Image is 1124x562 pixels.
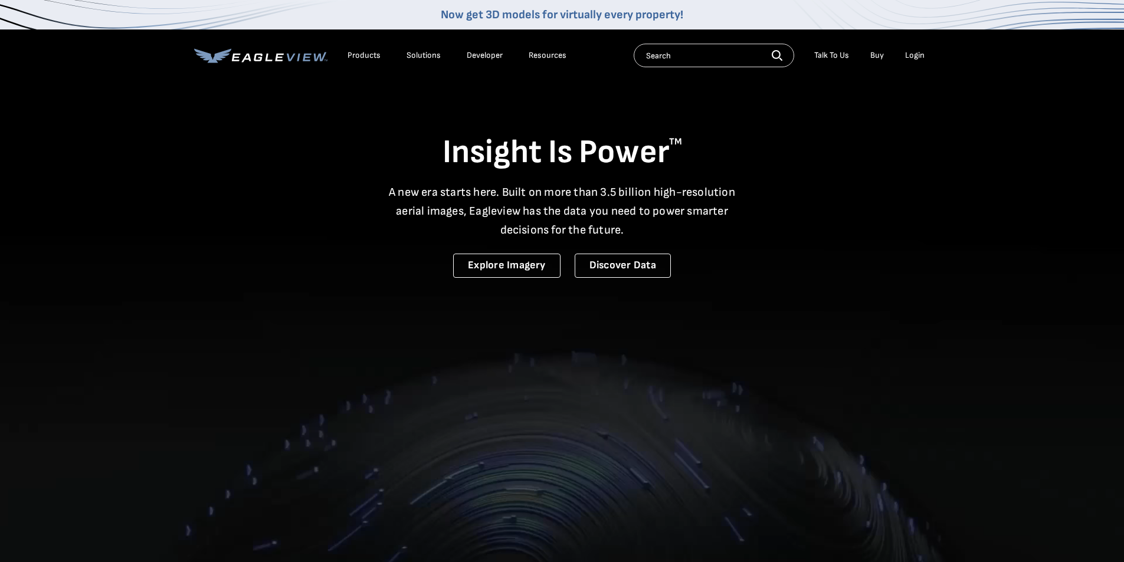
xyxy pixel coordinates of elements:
[634,44,794,67] input: Search
[467,50,503,61] a: Developer
[905,50,925,61] div: Login
[669,136,682,147] sup: TM
[441,8,683,22] a: Now get 3D models for virtually every property!
[348,50,381,61] div: Products
[194,132,930,173] h1: Insight Is Power
[407,50,441,61] div: Solutions
[453,254,561,278] a: Explore Imagery
[382,183,743,239] p: A new era starts here. Built on more than 3.5 billion high-resolution aerial images, Eagleview ha...
[814,50,849,61] div: Talk To Us
[529,50,566,61] div: Resources
[870,50,884,61] a: Buy
[575,254,671,278] a: Discover Data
